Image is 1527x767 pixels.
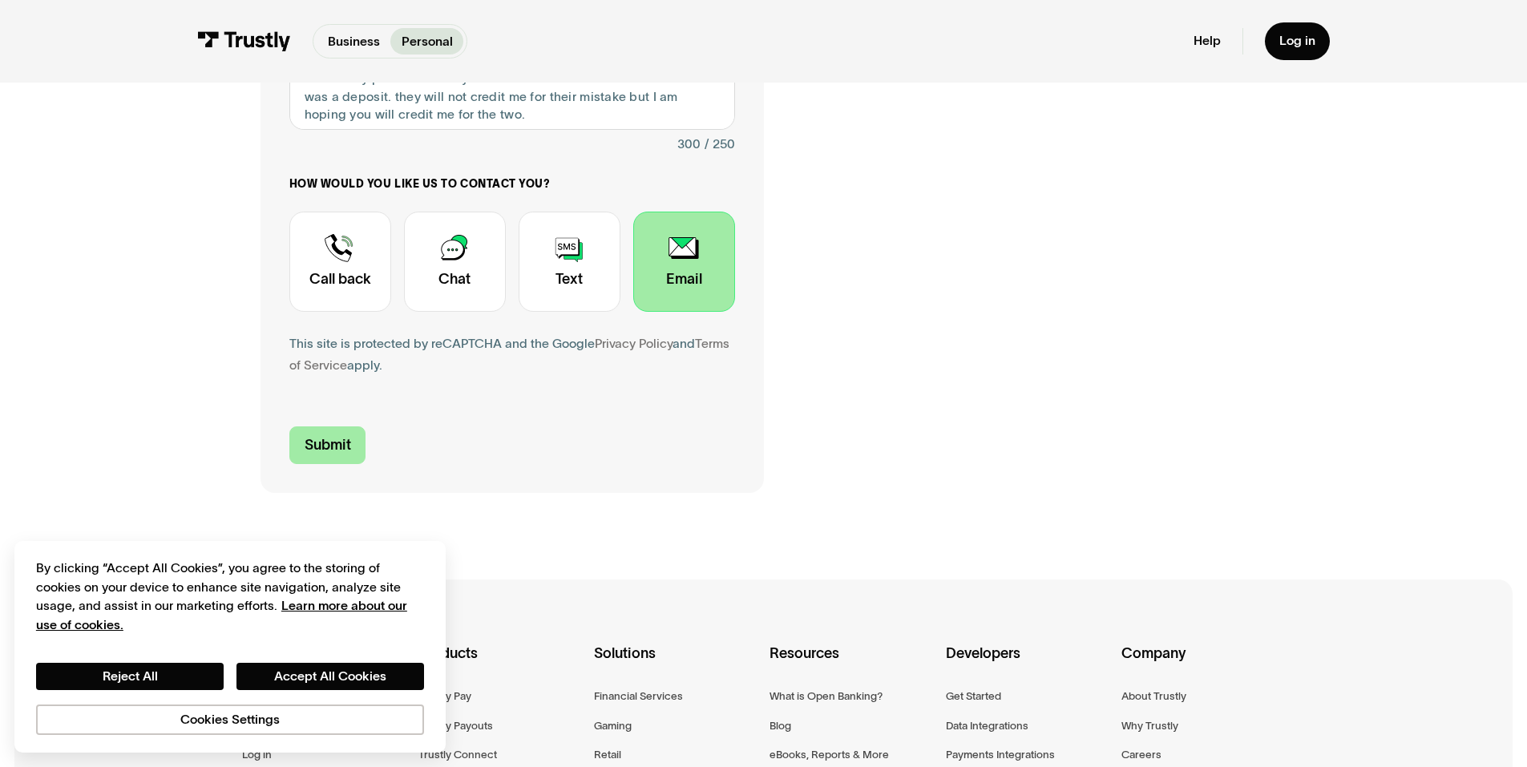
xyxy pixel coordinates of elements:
a: Payments Integrations [946,745,1055,764]
div: / 250 [705,134,735,155]
a: What is Open Banking? [770,687,883,705]
div: Developers [946,642,1109,687]
label: How would you like us to contact you? [289,177,735,192]
a: Help [1194,33,1221,49]
input: Submit [289,426,366,464]
div: By clicking “Accept All Cookies”, you agree to the storing of cookies on your device to enhance s... [36,559,424,634]
div: Resources [770,642,932,687]
a: Careers [1121,745,1161,764]
a: About Trustly [1121,687,1186,705]
a: Log in [1265,22,1330,60]
img: Trustly Logo [197,31,291,51]
button: Reject All [36,663,224,690]
a: Retail [594,745,621,764]
div: Company [1121,642,1284,687]
button: Accept All Cookies [236,663,424,690]
a: eBooks, Reports & More [770,745,889,764]
a: Trustly Payouts [418,717,493,735]
p: Personal [402,32,453,51]
a: Get Started [946,687,1001,705]
a: Why Trustly [1121,717,1178,735]
div: This site is protected by reCAPTCHA and the Google and apply. [289,333,735,377]
a: Business [317,28,390,54]
a: Financial Services [594,687,683,705]
div: Log in [1279,33,1315,49]
a: Privacy Policy [595,337,673,350]
a: Data Integrations [946,717,1028,735]
div: Solutions [594,642,757,687]
div: Products [418,642,581,687]
a: Terms of Service [289,337,729,372]
a: Blog [770,717,791,735]
p: Business [328,32,380,51]
a: Personal [390,28,463,54]
button: Cookies Settings [36,704,424,735]
a: Trustly Connect [418,745,497,764]
a: Log in [242,745,272,764]
div: Privacy [36,559,424,734]
div: Cookie banner [14,541,446,753]
div: 300 [677,134,701,155]
a: Gaming [594,717,632,735]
